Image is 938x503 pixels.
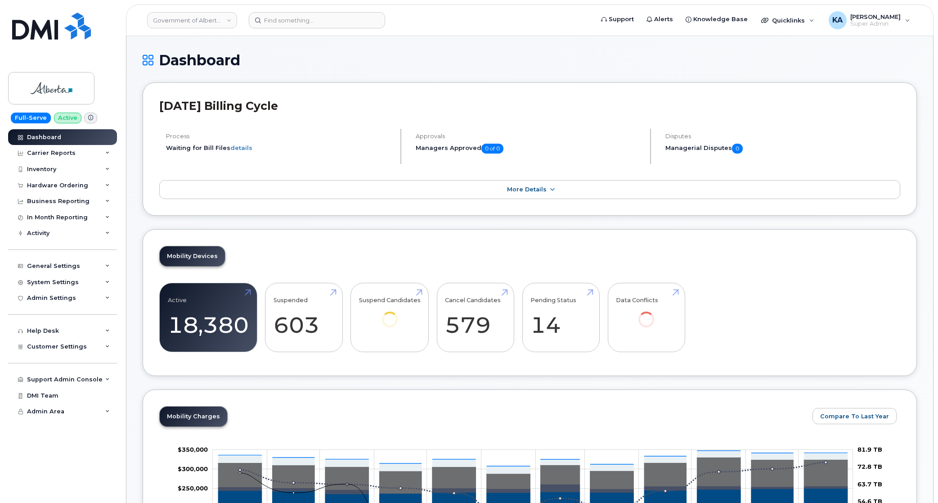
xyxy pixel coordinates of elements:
[857,463,882,470] tspan: 72.8 TB
[481,144,503,154] span: 0 of 0
[445,288,506,347] a: Cancel Candidates 579
[812,408,897,424] button: Compare To Last Year
[178,485,208,492] tspan: $250,000
[507,186,547,193] span: More Details
[166,144,393,152] li: Waiting for Bill Files
[219,457,848,493] g: Data
[416,144,642,154] h5: Managers Approved
[665,144,900,154] h5: Managerial Disputes
[857,446,882,453] tspan: 81.9 TB
[732,144,743,154] span: 0
[168,288,249,347] a: Active 18,380
[230,144,252,151] a: details
[160,246,225,266] a: Mobility Devices
[820,412,889,421] span: Compare To Last Year
[143,52,917,68] h1: Dashboard
[219,484,848,494] g: Roaming
[178,465,208,472] g: $0
[616,288,677,340] a: Data Conflicts
[159,99,900,113] h2: [DATE] Billing Cycle
[274,288,334,347] a: Suspended 603
[178,485,208,492] g: $0
[178,446,208,453] tspan: $350,000
[160,407,227,426] a: Mobility Charges
[530,288,591,347] a: Pending Status 14
[359,288,421,340] a: Suspend Candidates
[166,133,393,140] h4: Process
[416,133,642,140] h4: Approvals
[857,480,882,487] tspan: 63.7 TB
[178,446,208,453] g: $0
[219,451,848,474] g: Features
[178,465,208,472] tspan: $300,000
[665,133,900,140] h4: Disputes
